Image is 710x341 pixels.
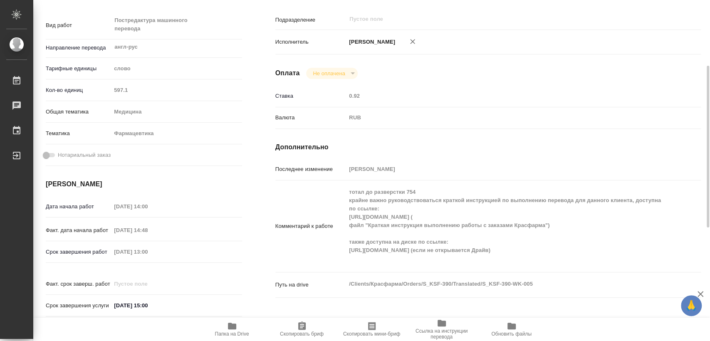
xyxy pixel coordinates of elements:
input: Пустое поле [111,246,184,258]
span: 🙏 [684,297,698,314]
div: RUB [346,111,665,125]
span: Обновить файлы [491,331,532,337]
p: Путь на drive [275,281,346,289]
p: Кол-во единиц [46,86,111,94]
input: Пустое поле [111,278,184,290]
p: Подразделение [275,16,346,24]
p: Факт. срок заверш. работ [46,280,111,288]
button: Обновить файлы [477,318,547,341]
p: Комментарий к работе [275,222,346,230]
input: Пустое поле [346,163,665,175]
h4: Оплата [275,68,300,78]
p: Направление перевода [46,44,111,52]
input: Пустое поле [346,90,665,102]
button: Удалить исполнителя [403,32,422,51]
p: Тематика [46,129,111,138]
p: Срок завершения услуги [46,301,111,310]
button: Скопировать бриф [267,318,337,341]
input: Пустое поле [111,84,242,96]
input: Пустое поле [349,14,646,24]
div: слово [111,62,242,76]
span: Папка на Drive [215,331,249,337]
p: Последнее изменение [275,165,346,173]
p: Вид работ [46,21,111,30]
h4: Дополнительно [275,142,701,152]
textarea: /Clients/Красфарма/Orders/S_KSF-390/Translated/S_KSF-390-WK-005 [346,277,665,291]
button: Скопировать мини-бриф [337,318,407,341]
span: Ссылка на инструкции перевода [412,328,472,340]
p: Ставка [275,92,346,100]
div: Медицина [111,105,242,119]
textarea: тотал до разверстки 754 крайне важно руководствоваться краткой инструкцией по выполнению перевода... [346,185,665,266]
div: Не оплачена [306,68,357,79]
p: [PERSON_NAME] [346,38,395,46]
input: ✎ Введи что-нибудь [111,299,184,311]
button: 🙏 [681,295,702,316]
p: Общая тематика [46,108,111,116]
p: Срок завершения работ [46,248,111,256]
button: Ссылка на инструкции перевода [407,318,477,341]
p: Дата начала работ [46,203,111,211]
span: Скопировать мини-бриф [343,331,400,337]
input: Пустое поле [111,200,184,213]
p: Исполнитель [275,38,346,46]
button: Не оплачена [310,70,347,77]
p: Валюта [275,114,346,122]
p: Тарифные единицы [46,64,111,73]
h4: [PERSON_NAME] [46,179,242,189]
button: Папка на Drive [197,318,267,341]
p: Факт. дата начала работ [46,226,111,235]
span: Нотариальный заказ [58,151,111,159]
input: Пустое поле [111,224,184,236]
span: Скопировать бриф [280,331,324,337]
div: Фармацевтика [111,126,242,141]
